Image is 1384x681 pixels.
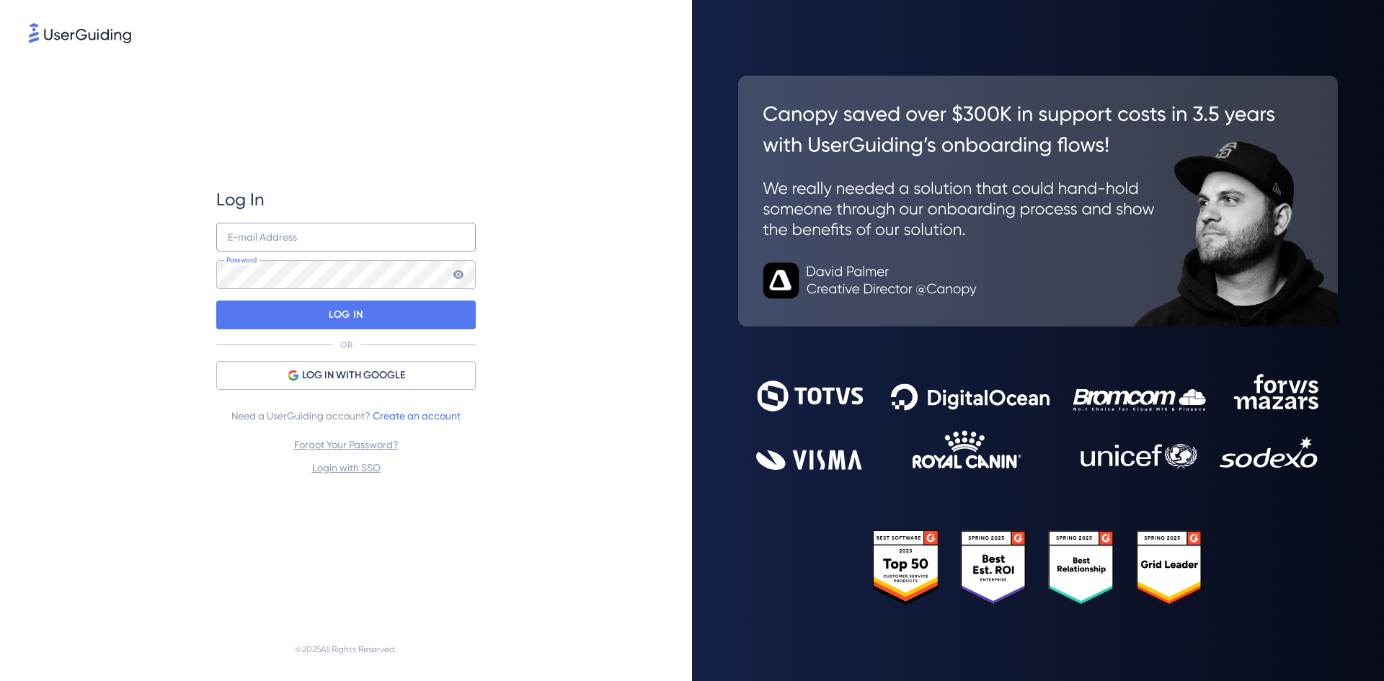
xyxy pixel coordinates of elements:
[295,641,397,658] span: © 2025 All Rights Reserved.
[216,188,265,211] span: Log In
[302,367,405,384] span: LOG IN WITH GOOGLE
[738,76,1338,326] img: 26c0aa7c25a843aed4baddd2b5e0fa68.svg
[329,303,363,326] p: LOG IN
[756,374,1320,470] img: 9302ce2ac39453076f5bc0f2f2ca889b.svg
[294,439,399,450] a: Forgot Your Password?
[312,462,381,473] a: Login with SSO
[216,223,476,252] input: example@company.com
[29,23,131,43] img: 8faab4ba6bc7696a72372aa768b0286c.svg
[873,530,1203,606] img: 25303e33045975176eb484905ab012ff.svg
[340,339,352,351] p: OR
[231,407,461,424] span: Need a UserGuiding account?
[373,410,461,422] a: Create an account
